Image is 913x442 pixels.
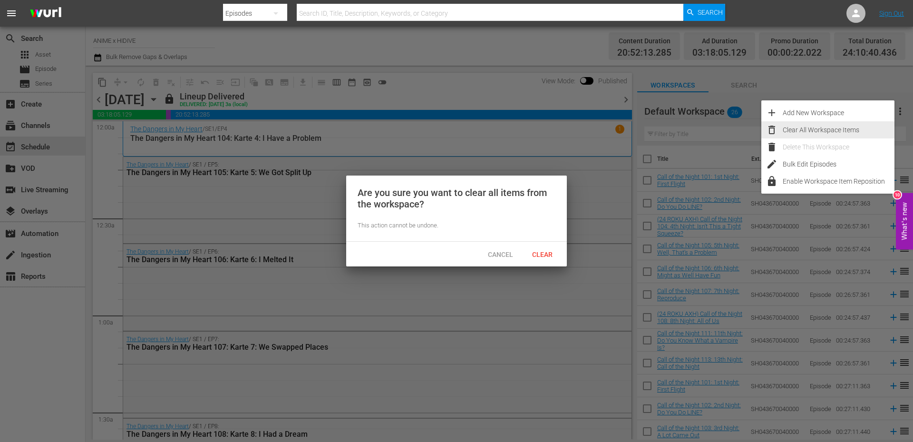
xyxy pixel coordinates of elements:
div: Are you sure you want to clear all items from the workspace? [358,187,555,210]
span: delete [766,141,777,153]
img: ans4CAIJ8jUAAAAAAAAAAAAAAAAAAAAAAAAgQb4GAAAAAAAAAAAAAAAAAAAAAAAAJMjXAAAAAAAAAAAAAAAAAAAAAAAAgAT5G... [23,2,68,25]
div: Clear All Workspace Items [783,121,894,138]
div: Bulk Edit Episodes [783,156,894,173]
span: edit [766,158,777,170]
div: Enable Workspace Item Reposition [783,173,894,190]
button: Search [683,4,725,21]
a: Sign Out [879,10,904,17]
span: menu [6,8,17,19]
button: Clear [521,246,563,263]
span: Cancel [480,251,521,258]
span: add [766,107,777,118]
button: Cancel [479,246,521,263]
div: Add New Workspace [783,104,894,121]
div: 10 [894,191,901,198]
div: Delete This Workspace [783,138,894,156]
button: Open Feedback Widget [896,193,913,249]
div: This action cannot be undone. [358,221,555,230]
span: Search [698,4,723,21]
span: Clear [524,251,560,258]
span: lock [766,176,777,187]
